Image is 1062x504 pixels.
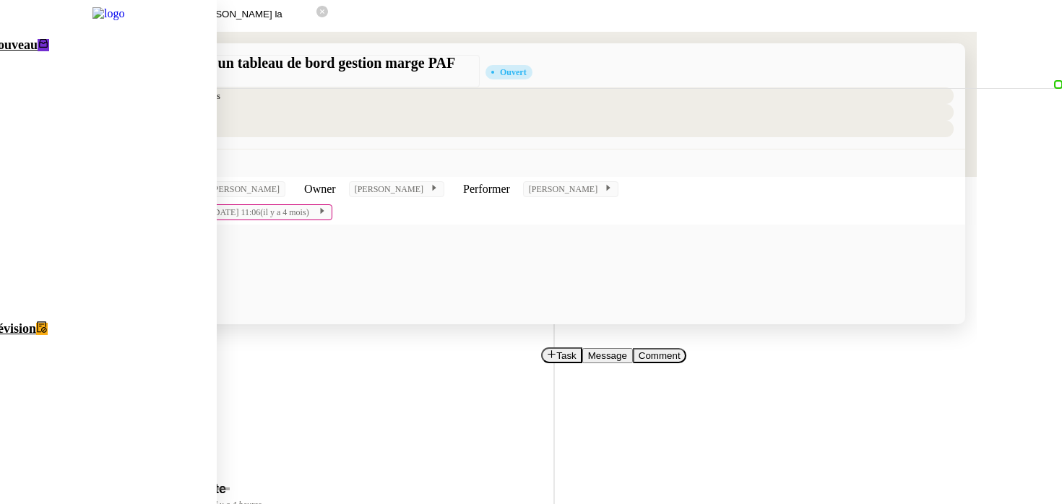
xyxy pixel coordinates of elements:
span: [PERSON_NAME] [211,184,280,194]
input: Search [191,8,316,20]
span: [PERSON_NAME] [355,184,430,194]
button: Comment [633,348,686,363]
span: [PERSON_NAME] [529,184,604,194]
td: Owner [298,178,342,200]
span: Task [556,350,576,361]
span: (il y a 4 mois) [260,207,311,217]
span: Comment [639,350,681,361]
button: Task [541,347,582,363]
button: Message [582,348,633,363]
span: En attente [163,482,226,496]
span: Message [588,350,627,361]
td: Performer [457,178,516,200]
span: [DATE] 11:06 [211,207,318,217]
